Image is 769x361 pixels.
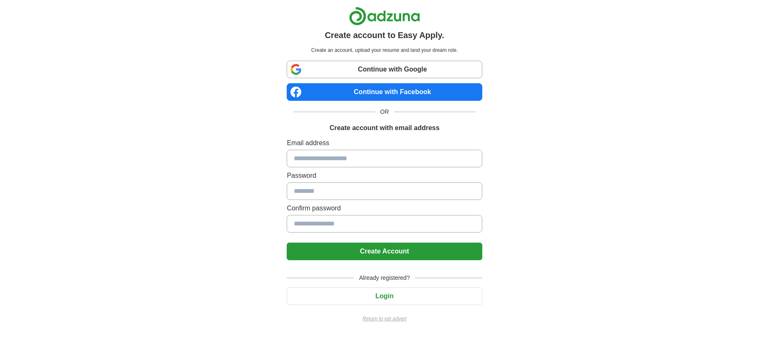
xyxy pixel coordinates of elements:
h1: Create account with email address [329,123,439,133]
a: Login [287,292,482,300]
img: Adzuna logo [349,7,420,26]
a: Continue with Google [287,61,482,78]
h1: Create account to Easy Apply. [325,29,444,41]
p: Create an account, upload your resume and land your dream role. [288,46,480,54]
span: Already registered? [354,274,415,282]
label: Password [287,171,482,181]
label: Confirm password [287,203,482,213]
a: Continue with Facebook [287,83,482,101]
label: Email address [287,138,482,148]
button: Login [287,287,482,305]
span: OR [375,108,394,116]
button: Create Account [287,243,482,260]
a: Return to job advert [287,315,482,323]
